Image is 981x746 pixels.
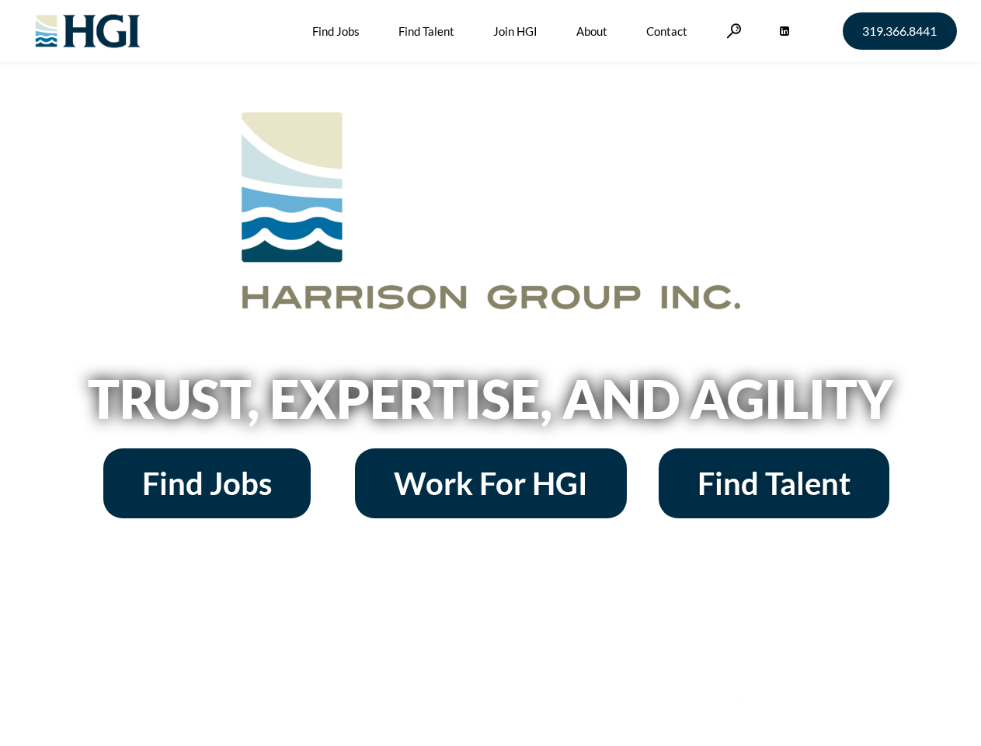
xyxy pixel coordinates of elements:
a: Work For HGI [355,448,627,518]
a: Search [726,23,742,38]
span: Find Jobs [142,468,272,499]
h2: Trust, Expertise, and Agility [48,372,934,425]
a: 319.366.8441 [843,12,957,50]
span: Work For HGI [394,468,588,499]
a: Find Talent [659,448,889,518]
span: 319.366.8441 [862,25,937,37]
a: Find Jobs [103,448,311,518]
span: Find Talent [697,468,851,499]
